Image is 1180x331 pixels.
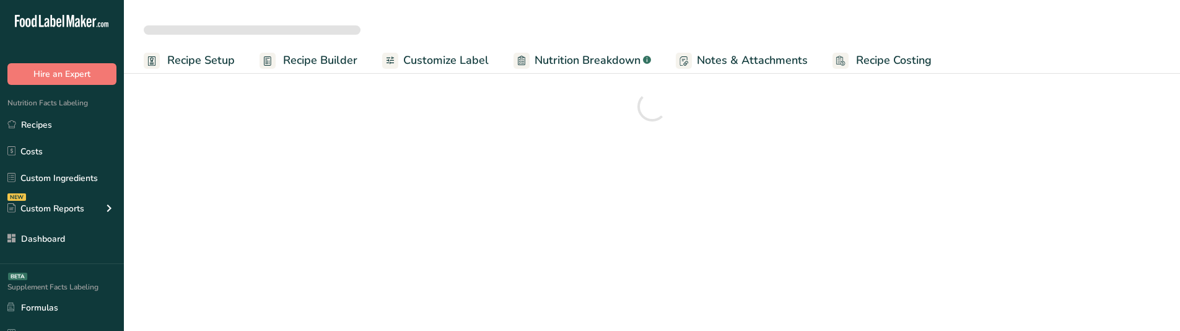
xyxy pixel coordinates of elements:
[382,46,489,74] a: Customize Label
[7,193,26,201] div: NEW
[7,63,116,85] button: Hire an Expert
[833,46,932,74] a: Recipe Costing
[283,52,357,69] span: Recipe Builder
[7,202,84,215] div: Custom Reports
[144,46,235,74] a: Recipe Setup
[260,46,357,74] a: Recipe Builder
[403,52,489,69] span: Customize Label
[535,52,640,69] span: Nutrition Breakdown
[676,46,808,74] a: Notes & Attachments
[8,273,27,280] div: BETA
[167,52,235,69] span: Recipe Setup
[514,46,651,74] a: Nutrition Breakdown
[697,52,808,69] span: Notes & Attachments
[856,52,932,69] span: Recipe Costing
